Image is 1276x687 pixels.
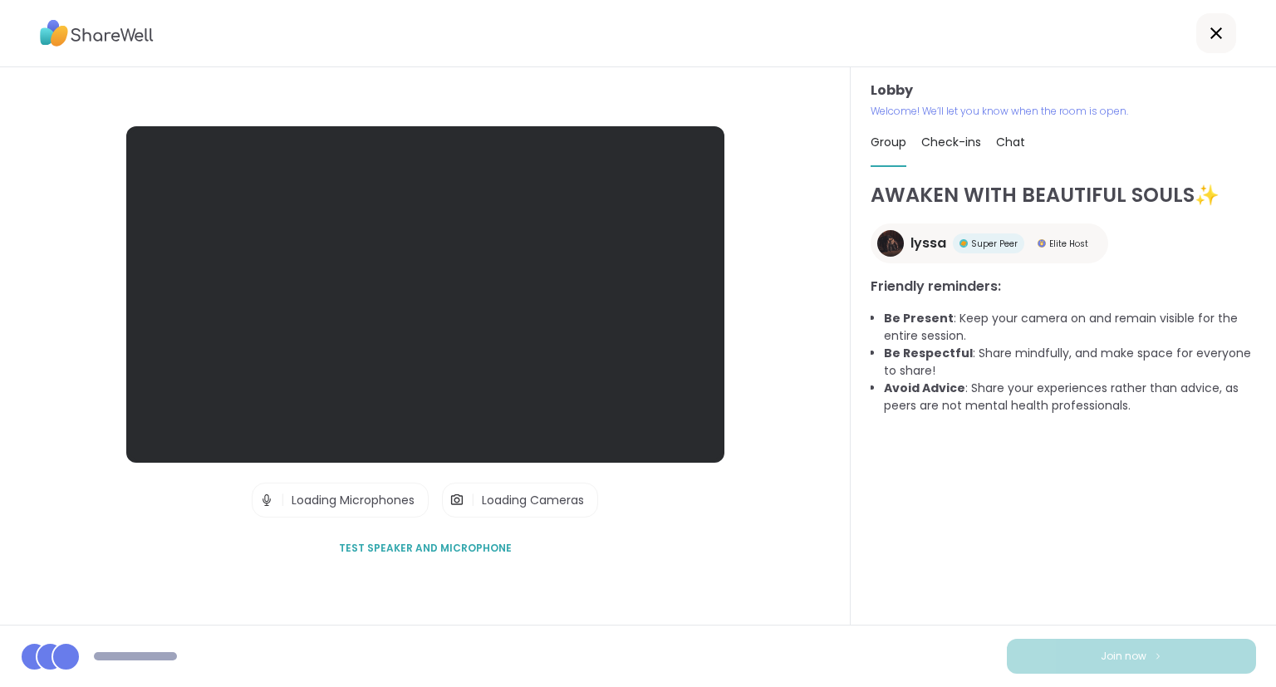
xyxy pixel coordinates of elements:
[482,492,584,508] span: Loading Cameras
[871,223,1108,263] a: lyssalyssaSuper PeerSuper PeerElite HostElite Host
[921,134,981,150] span: Check-ins
[1007,639,1256,674] button: Join now
[339,541,512,556] span: Test speaker and microphone
[1101,649,1146,664] span: Join now
[996,134,1025,150] span: Chat
[1153,651,1163,660] img: ShareWell Logomark
[40,14,154,52] img: ShareWell Logo
[884,345,973,361] b: Be Respectful
[449,483,464,517] img: Camera
[292,492,415,508] span: Loading Microphones
[884,310,954,326] b: Be Present
[281,483,285,517] span: |
[871,81,1256,101] h3: Lobby
[871,277,1256,297] h3: Friendly reminders:
[1049,238,1088,250] span: Elite Host
[871,104,1256,119] p: Welcome! We’ll let you know when the room is open.
[959,239,968,248] img: Super Peer
[259,483,274,517] img: Microphone
[884,345,1256,380] li: : Share mindfully, and make space for everyone to share!
[877,230,904,257] img: lyssa
[884,310,1256,345] li: : Keep your camera on and remain visible for the entire session.
[871,134,906,150] span: Group
[910,233,946,253] span: lyssa
[871,180,1256,210] h1: AWAKEN WITH BEAUTIFUL SOULS✨
[971,238,1018,250] span: Super Peer
[332,531,518,566] button: Test speaker and microphone
[1038,239,1046,248] img: Elite Host
[884,380,965,396] b: Avoid Advice
[471,483,475,517] span: |
[884,380,1256,415] li: : Share your experiences rather than advice, as peers are not mental health professionals.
